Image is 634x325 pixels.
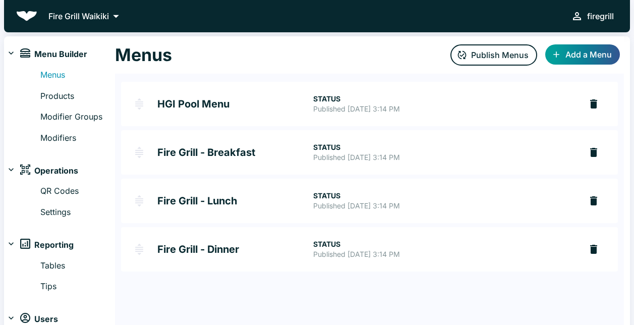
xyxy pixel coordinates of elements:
div: Fire Grill - Dinner [121,227,618,272]
a: Products [40,90,115,103]
div: reportsReporting [4,235,115,255]
p: STATUS [313,191,573,201]
div: HGI Pool Menu [121,82,618,126]
button: Publish Menus [450,44,537,66]
img: drag-handle.svg [133,195,145,207]
div: Fire Grill - Breakfast [121,130,618,175]
a: Modifier Groups [40,111,115,124]
a: Fire Grill - BreakfastSTATUSPublished [DATE] 3:14 PM [121,130,582,175]
h2: Fire Grill - Breakfast [157,147,313,157]
button: delete Fire Grill - Dinner [582,237,606,261]
p: Published [DATE] 3:14 PM [313,104,573,114]
img: users [20,313,30,323]
img: drag-handle.svg [133,243,145,255]
div: firegrill [587,9,614,23]
a: Menus [40,69,115,82]
p: Published [DATE] 3:14 PM [313,249,573,259]
div: menuMenu Builder [4,44,115,65]
p: Fire Grill Waikiki [48,10,109,22]
button: Fire Grill Waikiki [45,9,126,24]
span: Reporting [34,239,74,252]
button: delete HGI Pool Menu [582,92,606,116]
p: Published [DATE] 3:14 PM [313,201,573,211]
a: QR Codes [40,185,115,198]
a: Fire Grill - DinnerSTATUSPublished [DATE] 3:14 PM [121,227,582,272]
img: drag-handle.svg [133,146,145,158]
img: Beluga [16,11,37,21]
p: Published [DATE] 3:14 PM [313,152,573,162]
a: Fire Grill - LunchSTATUSPublished [DATE] 3:14 PM [121,179,582,223]
img: operations [20,165,30,175]
button: firegrill [567,6,618,26]
p: STATUS [313,142,573,152]
h2: Fire Grill - Dinner [157,244,313,254]
span: Operations [34,165,78,178]
h2: HGI Pool Menu [157,99,313,109]
img: drag-handle.svg [133,98,145,110]
p: STATUS [313,239,573,249]
a: HGI Pool MenuSTATUSPublished [DATE] 3:14 PM [121,82,582,126]
a: Modifiers [40,132,115,145]
span: Menu Builder [34,48,87,61]
button: delete Fire Grill - Breakfast [582,140,606,165]
button: Add a Menu [545,44,620,65]
h2: Fire Grill - Lunch [157,196,313,206]
a: Settings [40,206,115,219]
p: STATUS [313,94,573,104]
img: reports [20,239,30,249]
div: operationsOperations [4,160,115,181]
div: Fire Grill - Lunch [121,179,618,223]
a: Tips [40,280,115,293]
h1: Menus [115,44,172,66]
button: delete Fire Grill - Lunch [582,189,606,213]
img: menu [20,48,30,58]
a: Tables [40,259,115,273]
